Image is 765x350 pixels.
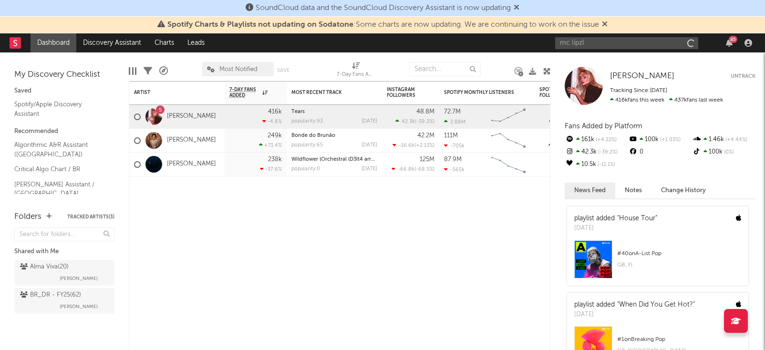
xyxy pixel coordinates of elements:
div: Bonde do Brunão [291,133,377,138]
div: 161k [565,134,628,146]
div: popularity: 0 [291,166,320,172]
span: [PERSON_NAME] [60,273,98,284]
span: -39.2 % [597,150,618,155]
a: Bonde do Brunão [291,133,335,138]
div: 85 [729,36,737,43]
span: Dismiss [514,4,519,12]
input: Search for artists [555,37,698,49]
div: 100k [628,134,692,146]
span: 437k fans last week [610,97,723,103]
div: [DATE] [574,224,657,233]
span: -68.5 % [416,167,433,172]
div: 7-Day Fans Added (7-Day Fans Added) [337,57,375,85]
div: Artist [134,90,206,95]
a: Critical Algo Chart / BR [14,164,105,175]
div: 10.5k [565,158,628,171]
span: Fans Added by Platform [565,123,642,130]
input: Search for folders... [14,227,114,241]
span: -11.1 % [596,162,615,167]
a: [PERSON_NAME] [167,160,216,168]
span: Tracking Since: [DATE] [610,88,667,93]
a: [PERSON_NAME] [610,72,674,81]
div: BR_DR - FY25 ( 62 ) [20,289,81,301]
div: popularity: 93 [291,119,323,124]
div: -37.6 % [260,166,282,172]
div: 72.7M [444,109,461,115]
span: 0 % [723,150,734,155]
div: 48.8M [416,109,434,115]
div: GB, FI [617,259,741,271]
div: Spotify Followers [539,87,573,98]
div: 42.2M [417,133,434,139]
div: Spotify Monthly Listeners [444,90,516,95]
svg: Chart title [487,129,530,153]
div: # 1 on Breaking Pop [617,334,741,345]
div: popularity: 65 [291,143,323,148]
a: [PERSON_NAME] [167,136,216,144]
div: [DATE] [574,310,695,319]
a: BR_DR - FY25(62)[PERSON_NAME] [14,288,114,314]
span: 416k fans this week [610,97,664,103]
div: My Discovery Checklist [14,69,114,81]
button: Untrack [731,72,755,81]
button: Tracked Artists(3) [67,215,114,219]
a: #40onA-List PopGB, FI [567,240,748,286]
div: 100k [692,146,755,158]
button: News Feed [565,183,615,198]
span: SoundCloud data and the SoundCloud Discovery Assistant is now updating [256,4,511,12]
span: : Some charts are now updating. We are continuing to work on the issue [167,21,599,29]
a: Algorithmic A&R Assistant ([GEOGRAPHIC_DATA]) [14,140,105,159]
div: -705k [444,143,465,149]
div: 111M [444,133,458,139]
a: Spotify/Apple Discovery Assistant [14,99,105,119]
button: Change History [651,183,715,198]
span: +2.13 % [416,143,433,148]
span: Most Notified [219,66,258,72]
button: Notes [615,183,651,198]
a: Discovery Assistant [76,33,148,52]
div: [DATE] [362,166,377,172]
div: 42.3k [565,146,628,158]
a: [PERSON_NAME] [167,113,216,121]
div: Most Recent Track [291,90,363,95]
div: ( ) [395,118,434,124]
div: 1.46k [692,134,755,146]
a: Alma Viva(20)[PERSON_NAME] [14,260,114,286]
div: 0 [628,146,692,158]
div: ( ) [392,166,434,172]
div: Recommended [14,126,114,137]
div: 125M [420,156,434,163]
button: 85 [726,39,733,47]
a: [PERSON_NAME] Assistant / [GEOGRAPHIC_DATA] [14,179,105,199]
div: Shared with Me [14,246,114,257]
div: 7-Day Fans Added (7-Day Fans Added) [337,69,375,81]
div: ( ) [393,142,434,148]
div: +71.4 % [259,142,282,148]
span: +4.22 % [594,137,617,143]
span: -66.8k [398,167,414,172]
span: +4.44 % [724,137,747,143]
div: ( ) [548,142,587,148]
span: 7-Day Fans Added [229,87,260,98]
span: [PERSON_NAME] [60,301,98,312]
div: Edit Columns [129,57,136,85]
span: 42.3k [402,119,415,124]
svg: Chart title [487,105,530,129]
span: Dismiss [602,21,608,29]
input: Search... [409,62,481,76]
div: Instagram Followers [387,87,420,98]
svg: Chart title [487,153,530,176]
div: ( ) [549,118,587,124]
div: A&R Pipeline [159,57,168,85]
button: Save [277,68,289,73]
div: -4.8 % [262,118,282,124]
div: Wildflower (Orchestral (D3lt4 arrang.) [291,157,377,162]
div: Filters [144,57,152,85]
a: Leads [181,33,211,52]
a: Dashboard [31,33,76,52]
a: "House Tour" [617,215,657,222]
span: -39.2 % [416,119,433,124]
div: [DATE] [362,143,377,148]
div: 87.9M [444,156,462,163]
div: Tears [291,109,377,114]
